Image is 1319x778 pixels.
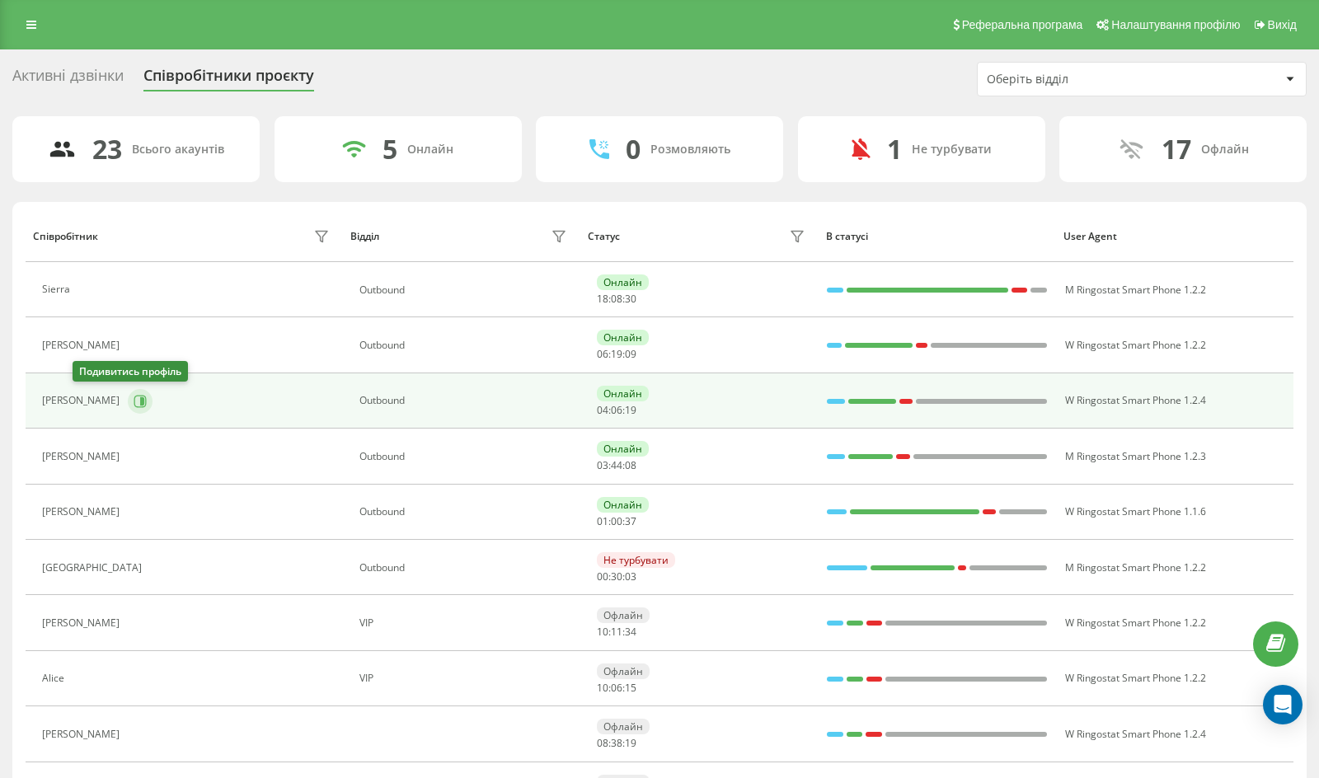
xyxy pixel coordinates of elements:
[1065,449,1206,463] span: M Ringostat Smart Phone 1.2.3
[42,395,124,406] div: [PERSON_NAME]
[1268,18,1297,31] span: Вихід
[912,143,992,157] div: Не турбувати
[611,347,622,361] span: 19
[1063,231,1286,242] div: User Agent
[826,231,1049,242] div: В статусі
[597,682,636,694] div: : :
[143,67,314,92] div: Співробітники проєкту
[42,673,68,684] div: Alice
[625,569,636,583] span: 03
[33,231,98,242] div: Співробітник
[407,143,453,157] div: Онлайн
[1065,727,1206,741] span: W Ringostat Smart Phone 1.2.4
[1065,504,1206,518] span: W Ringostat Smart Phone 1.1.6
[383,134,397,165] div: 5
[1065,671,1206,685] span: W Ringostat Smart Phone 1.2.2
[588,231,620,242] div: Статус
[611,403,622,417] span: 06
[42,284,74,295] div: Sierra
[625,514,636,528] span: 37
[597,626,636,638] div: : :
[597,330,649,345] div: Онлайн
[597,292,608,306] span: 18
[597,441,649,457] div: Онлайн
[1162,134,1191,165] div: 17
[359,673,571,684] div: VIP
[625,625,636,639] span: 34
[597,274,649,290] div: Онлайн
[597,663,650,679] div: Офлайн
[597,681,608,695] span: 10
[1111,18,1240,31] span: Налаштування профілю
[73,361,188,382] div: Подивитись профіль
[597,738,636,749] div: : :
[611,292,622,306] span: 08
[611,681,622,695] span: 06
[597,386,649,401] div: Онлайн
[597,458,608,472] span: 03
[359,451,571,462] div: Оutbound
[625,292,636,306] span: 30
[359,562,571,574] div: Оutbound
[42,617,124,629] div: [PERSON_NAME]
[597,349,636,360] div: : :
[1065,283,1206,297] span: M Ringostat Smart Phone 1.2.2
[611,569,622,583] span: 30
[1065,616,1206,630] span: W Ringostat Smart Phone 1.2.2
[987,73,1184,87] div: Оберіть відділ
[1201,143,1249,157] div: Офлайн
[92,134,122,165] div: 23
[359,340,571,351] div: Оutbound
[42,562,146,574] div: [GEOGRAPHIC_DATA]
[597,460,636,471] div: : :
[42,451,124,462] div: [PERSON_NAME]
[359,617,571,629] div: VIP
[359,506,571,518] div: Оutbound
[42,340,124,351] div: [PERSON_NAME]
[650,143,730,157] div: Розмовляють
[597,497,649,513] div: Онлайн
[597,293,636,305] div: : :
[597,571,636,583] div: : :
[597,625,608,639] span: 10
[597,569,608,583] span: 00
[42,729,124,740] div: [PERSON_NAME]
[611,625,622,639] span: 11
[597,514,608,528] span: 01
[625,681,636,695] span: 15
[597,607,650,623] div: Офлайн
[597,347,608,361] span: 06
[350,231,379,242] div: Відділ
[1263,685,1303,724] div: Open Intercom Messenger
[597,552,675,568] div: Не турбувати
[962,18,1083,31] span: Реферальна програма
[625,458,636,472] span: 08
[42,506,124,518] div: [PERSON_NAME]
[597,736,608,750] span: 08
[626,134,641,165] div: 0
[625,403,636,417] span: 19
[12,67,124,92] div: Активні дзвінки
[1065,393,1206,407] span: W Ringostat Smart Phone 1.2.4
[1065,338,1206,352] span: W Ringostat Smart Phone 1.2.2
[611,736,622,750] span: 38
[597,405,636,416] div: : :
[625,736,636,750] span: 19
[597,719,650,734] div: Офлайн
[359,395,571,406] div: Оutbound
[625,347,636,361] span: 09
[132,143,224,157] div: Всього акаунтів
[359,284,571,296] div: Оutbound
[597,403,608,417] span: 04
[611,458,622,472] span: 44
[1065,560,1206,574] span: M Ringostat Smart Phone 1.2.2
[887,134,902,165] div: 1
[597,516,636,527] div: : :
[611,514,622,528] span: 00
